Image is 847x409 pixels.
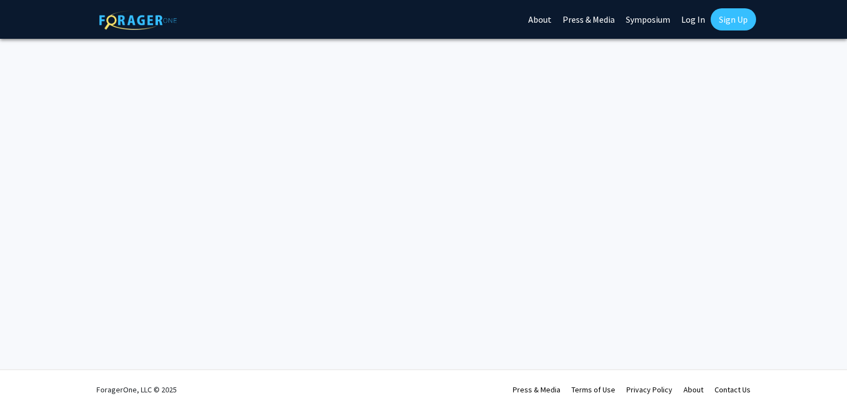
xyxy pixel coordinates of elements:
[99,11,177,30] img: ForagerOne Logo
[513,385,560,395] a: Press & Media
[626,385,672,395] a: Privacy Policy
[572,385,615,395] a: Terms of Use
[683,385,703,395] a: About
[711,8,756,30] a: Sign Up
[715,385,751,395] a: Contact Us
[96,370,177,409] div: ForagerOne, LLC © 2025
